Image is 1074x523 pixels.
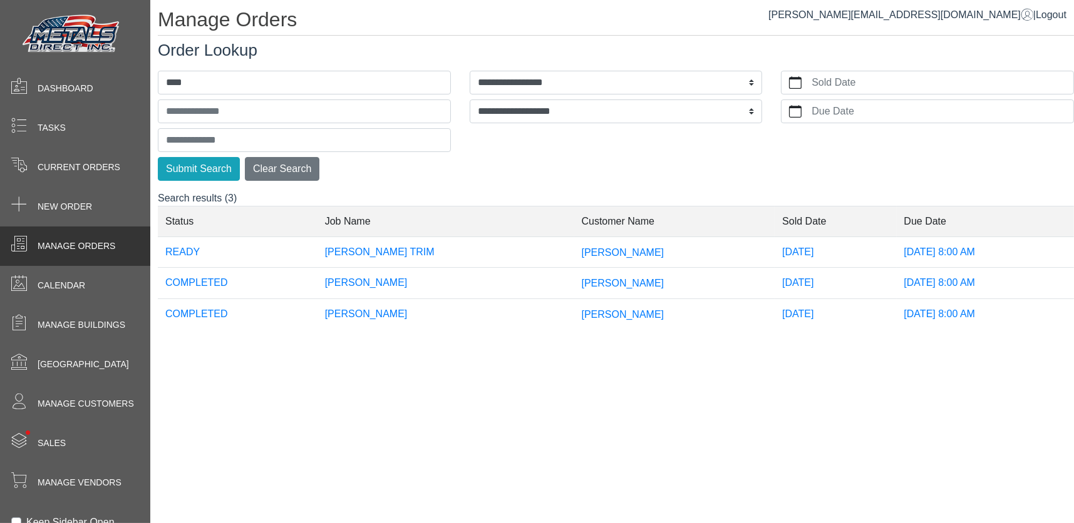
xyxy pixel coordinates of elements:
span: • [12,412,44,453]
h1: Manage Orders [158,8,1074,36]
svg: calendar [789,105,802,118]
a: [PERSON_NAME][EMAIL_ADDRESS][DOMAIN_NAME] [768,9,1033,20]
label: Due Date [809,100,1073,123]
button: calendar [782,71,809,94]
td: [PERSON_NAME] TRIM [318,236,574,268]
td: Customer Name [574,206,775,236]
span: Tasks [38,121,66,135]
span: Manage Vendors [38,476,121,489]
svg: calendar [789,76,802,89]
h3: Order Lookup [158,41,1074,60]
span: Sales [38,437,66,450]
span: [PERSON_NAME] [582,309,664,320]
span: Current Orders [38,161,120,174]
button: Clear Search [245,157,319,181]
td: Job Name [318,206,574,236]
div: | [768,8,1066,23]
td: [DATE] [775,236,896,268]
span: New Order [38,200,92,213]
button: Submit Search [158,157,240,181]
span: Manage Orders [38,240,115,253]
td: [PERSON_NAME] [318,268,574,299]
td: Status [158,206,318,236]
button: calendar [782,100,809,123]
img: Metals Direct Inc Logo [19,11,125,58]
div: Search results (3) [158,191,1074,340]
span: [PERSON_NAME] [582,246,664,257]
td: [DATE] [775,299,896,330]
label: Sold Date [809,71,1073,94]
span: [GEOGRAPHIC_DATA] [38,358,129,371]
td: Sold Date [775,206,896,236]
span: Manage Customers [38,397,134,410]
td: READY [158,236,318,268]
td: [PERSON_NAME] [318,299,574,330]
span: Manage Buildings [38,318,125,332]
td: COMPLETED [158,299,318,330]
span: Logout [1036,9,1066,20]
span: [PERSON_NAME] [582,278,664,288]
span: Calendar [38,279,85,292]
td: [DATE] [775,268,896,299]
span: Dashboard [38,82,93,95]
td: COMPLETED [158,268,318,299]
